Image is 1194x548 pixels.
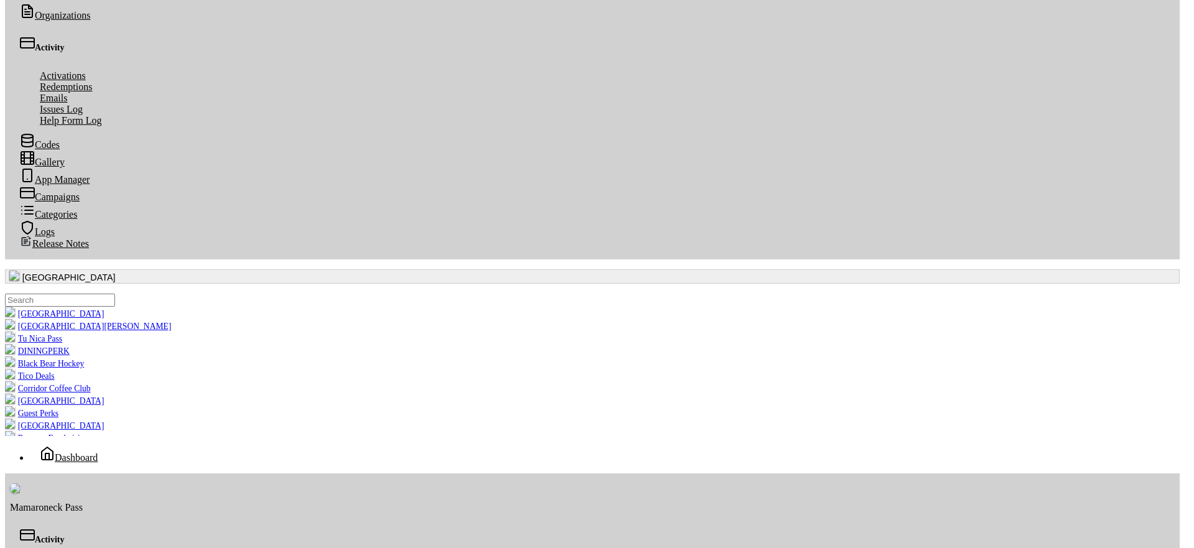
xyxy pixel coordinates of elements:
[10,483,1175,493] img: placeholder-img.jpg
[20,527,1165,545] div: Activity
[5,421,104,430] a: [GEOGRAPHIC_DATA]
[5,394,15,404] img: 5ywTDdZapyxoEde0k2HeV1po7LOSCqTTesrRKvPe.png
[5,419,15,429] img: 6qBkrh2eejXCvwZeVufD6go3Uq64XlMHrWU4p7zb.png
[5,319,15,329] img: mQPUoQxfIUcZGVjFKDSEKbT27olGNZVpZjUgqHNS.png
[10,8,100,22] a: Organizations
[10,236,99,251] a: Release Notes
[5,369,15,379] img: 65Ub9Kbg6EKkVtfooX73hwGGlFbexxHlnpgbdEJ1.png
[10,190,90,204] a: Campaigns
[5,322,171,331] a: [GEOGRAPHIC_DATA][PERSON_NAME]
[10,155,75,169] a: Gallery
[10,207,87,221] a: Categories
[30,68,96,83] a: Activations
[30,102,93,116] a: Issues Log
[10,137,70,152] a: Codes
[5,294,115,307] input: .form-control-sm
[5,384,91,393] a: Corridor Coffee Club
[30,91,77,105] a: Emails
[5,434,88,443] a: Renown Fundraising
[5,371,55,381] a: Tico Deals
[5,346,70,356] a: DININGPERK
[10,225,65,239] a: Logs
[30,113,112,128] a: Help Form Log
[5,381,15,391] img: l9qMkhaEtrtl2KSmeQmIMMuo0MWM2yK13Spz7TvA.png
[10,502,1175,513] div: Mamaroneck Pass
[5,269,1180,284] button: [GEOGRAPHIC_DATA]
[5,406,15,416] img: tkJrFNJtkYdINYgDz5NKXeljSIEE1dFH4lXLzz2S.png
[5,344,15,354] img: hvStDAXTQetlbtk3PNAXwGlwD7WEZXonuVeW2rdL.png
[10,172,99,187] a: App Manager
[5,307,15,317] img: 0SBPtshqTvrgEtdEgrWk70gKnUHZpYRm94MZ5hDb.png
[5,409,58,418] a: Guest Perks
[5,356,15,366] img: 8mwdIaqQ57Gxce0ZYLDdt4cfPpXx8QwJjnoSsc4c.png
[30,80,102,94] a: Redemptions
[30,450,108,465] a: Dashboard
[5,334,62,343] a: Tu Nica Pass
[9,271,19,281] img: 0SBPtshqTvrgEtdEgrWk70gKnUHZpYRm94MZ5hDb.png
[5,431,15,441] img: K4l2YXTIjFACqk0KWxAYWeegfTH760UHSb81tAwr.png
[10,483,20,493] img: UvwXJMpi3zTF1NL6z0MrguGCGojMqrs78ysOqfof.png
[5,309,104,318] a: [GEOGRAPHIC_DATA]
[20,35,1165,53] div: Activity
[5,359,84,368] a: Black Bear Hockey
[5,396,104,406] a: [GEOGRAPHIC_DATA]
[5,294,1180,436] ul: [GEOGRAPHIC_DATA]
[5,332,15,341] img: 47e4GQXcRwEyAopLUql7uJl1j56dh6AIYZC79JbN.png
